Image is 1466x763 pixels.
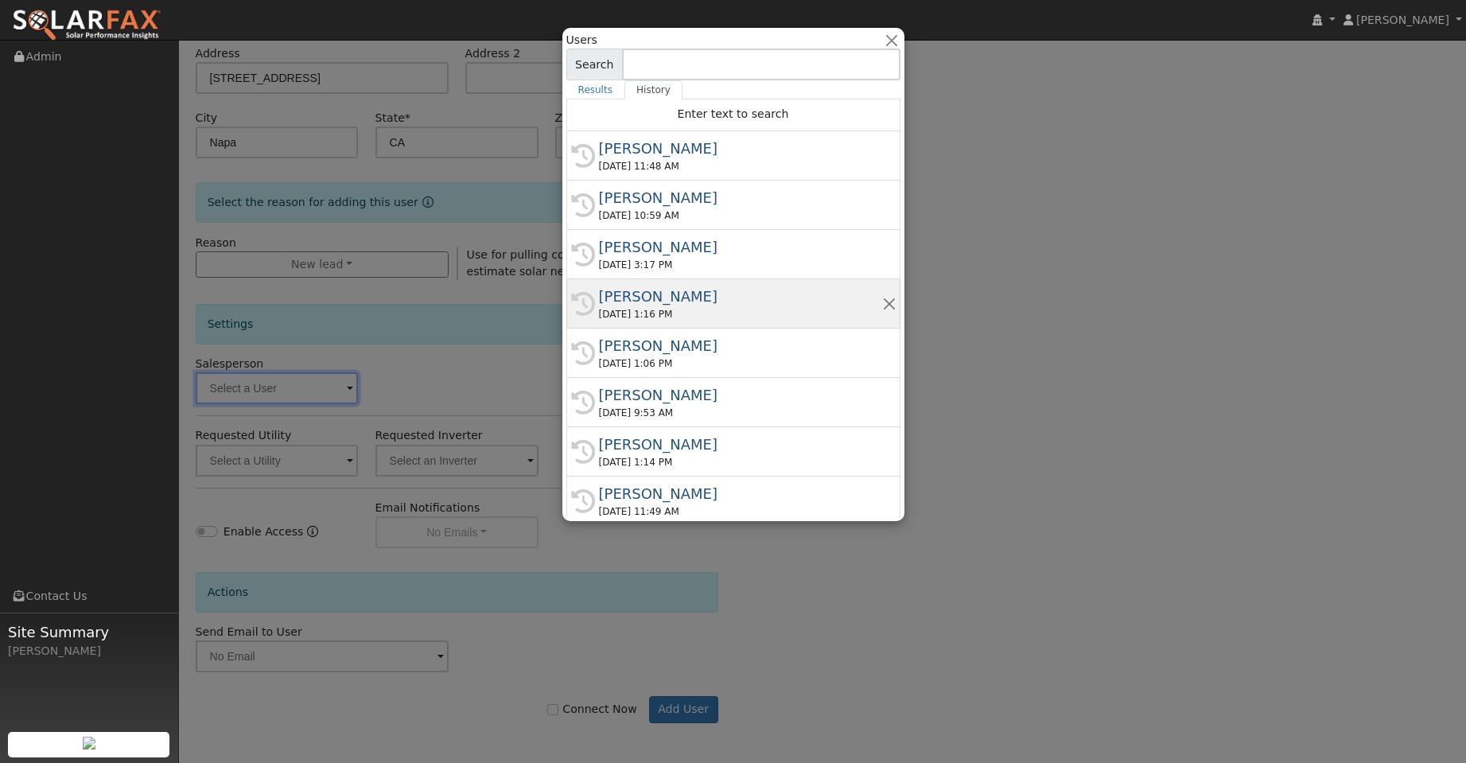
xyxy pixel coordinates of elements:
span: [PERSON_NAME] [1356,14,1449,26]
span: Site Summary [8,621,170,643]
i: History [571,489,595,513]
i: History [571,292,595,316]
i: History [571,341,595,365]
div: [DATE] 9:53 AM [599,406,882,420]
i: History [571,193,595,217]
a: Results [566,80,625,99]
div: [PERSON_NAME] [599,286,882,307]
span: Search [566,49,623,80]
div: [PERSON_NAME] [599,434,882,455]
img: retrieve [83,737,95,749]
span: Enter text to search [678,107,789,120]
div: [PERSON_NAME] [599,335,882,356]
div: [DATE] 1:06 PM [599,356,882,371]
div: [PERSON_NAME] [599,483,882,504]
div: [PERSON_NAME] [599,384,882,406]
div: [DATE] 1:16 PM [599,307,882,321]
a: History [624,80,682,99]
div: [DATE] 11:49 AM [599,504,882,519]
button: Remove this history [881,295,896,312]
i: History [571,440,595,464]
i: History [571,243,595,267]
div: [DATE] 3:17 PM [599,258,882,272]
div: [DATE] 1:14 PM [599,455,882,469]
span: Users [566,32,597,49]
i: History [571,391,595,415]
i: History [571,144,595,168]
div: [PERSON_NAME] [599,138,882,159]
div: [DATE] 11:48 AM [599,159,882,173]
div: [PERSON_NAME] [8,643,170,660]
div: [PERSON_NAME] [599,236,882,258]
div: [PERSON_NAME] [599,187,882,208]
div: [DATE] 10:59 AM [599,208,882,223]
img: SolarFax [12,9,161,42]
